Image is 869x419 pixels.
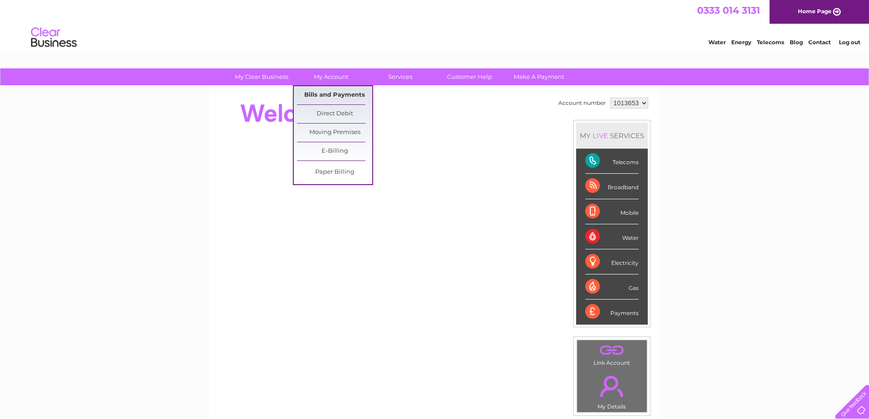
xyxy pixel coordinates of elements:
[293,68,369,85] a: My Account
[363,68,438,85] a: Services
[297,163,372,181] a: Paper Billing
[297,105,372,123] a: Direct Debit
[556,95,608,111] td: Account number
[579,342,645,358] a: .
[585,224,639,249] div: Water
[731,39,751,46] a: Energy
[585,174,639,199] div: Broadband
[591,131,610,140] div: LIVE
[839,39,860,46] a: Log out
[585,274,639,300] div: Gas
[577,340,647,368] td: Link Account
[297,142,372,160] a: E-Billing
[585,149,639,174] div: Telecoms
[501,68,577,85] a: Make A Payment
[432,68,507,85] a: Customer Help
[224,68,299,85] a: My Clear Business
[31,24,77,52] img: logo.png
[708,39,726,46] a: Water
[577,368,647,413] td: My Details
[297,124,372,142] a: Moving Premises
[576,123,648,149] div: MY SERVICES
[757,39,784,46] a: Telecoms
[808,39,831,46] a: Contact
[585,249,639,274] div: Electricity
[579,370,645,402] a: .
[585,300,639,324] div: Payments
[219,5,650,44] div: Clear Business is a trading name of Verastar Limited (registered in [GEOGRAPHIC_DATA] No. 3667643...
[585,199,639,224] div: Mobile
[297,86,372,104] a: Bills and Payments
[790,39,803,46] a: Blog
[697,5,760,16] a: 0333 014 3131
